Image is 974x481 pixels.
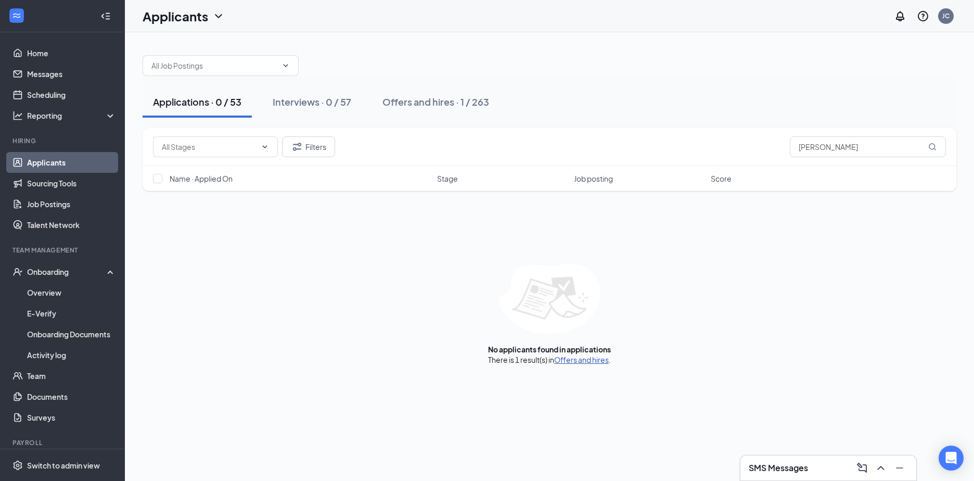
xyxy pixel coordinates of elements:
[12,460,23,471] svg: Settings
[27,365,116,386] a: Team
[212,10,225,22] svg: ChevronDown
[942,11,950,20] div: JC
[273,95,351,108] div: Interviews · 0 / 57
[875,462,887,474] svg: ChevronUp
[27,460,100,471] div: Switch to admin view
[27,303,116,324] a: E-Verify
[27,407,116,428] a: Surveys
[281,61,290,70] svg: ChevronDown
[488,355,611,365] div: There is 1 result(s) in .
[790,136,946,157] input: Search in applications
[27,152,116,173] a: Applicants
[917,10,929,22] svg: QuestionInfo
[143,7,208,25] h1: Applicants
[162,141,257,153] input: All Stages
[27,267,107,277] div: Onboarding
[873,460,889,476] button: ChevronUp
[27,282,116,303] a: Overview
[488,344,611,355] div: No applicants found in applications
[27,43,116,64] a: Home
[499,264,600,334] img: empty-state
[11,10,22,21] svg: WorkstreamLogo
[27,194,116,214] a: Job Postings
[574,173,613,184] span: Job posting
[854,460,870,476] button: ComposeMessage
[27,84,116,105] a: Scheduling
[27,386,116,407] a: Documents
[27,64,116,84] a: Messages
[711,173,732,184] span: Score
[891,460,908,476] button: Minimize
[928,143,937,151] svg: MagnifyingGlass
[856,462,868,474] svg: ComposeMessage
[27,214,116,235] a: Talent Network
[12,110,23,121] svg: Analysis
[749,462,808,474] h3: SMS Messages
[554,355,609,364] a: Offers and hires
[100,11,111,21] svg: Collapse
[382,95,489,108] div: Offers and hires · 1 / 263
[27,345,116,365] a: Activity log
[151,60,277,71] input: All Job Postings
[437,173,458,184] span: Stage
[27,324,116,345] a: Onboarding Documents
[291,141,303,153] svg: Filter
[27,173,116,194] a: Sourcing Tools
[12,246,114,255] div: Team Management
[282,136,335,157] button: Filter Filters
[893,462,906,474] svg: Minimize
[153,95,241,108] div: Applications · 0 / 53
[894,10,906,22] svg: Notifications
[170,173,233,184] span: Name · Applied On
[939,446,964,471] div: Open Intercom Messenger
[12,267,23,277] svg: UserCheck
[27,110,117,121] div: Reporting
[12,438,114,447] div: Payroll
[261,143,269,151] svg: ChevronDown
[12,136,114,145] div: Hiring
